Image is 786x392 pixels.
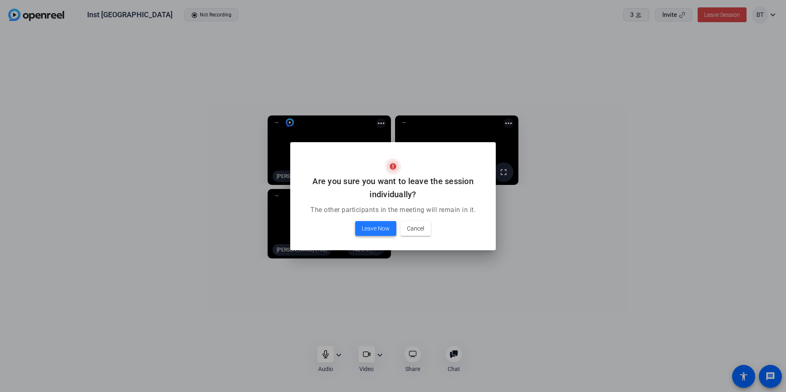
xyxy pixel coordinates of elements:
span: Leave Now [362,224,390,233]
p: The other participants in the meeting will remain in it. [300,205,486,215]
span: Cancel [407,224,424,233]
button: Cancel [400,221,431,236]
button: Leave Now [355,221,396,236]
h2: Are you sure you want to leave the session individually? [300,175,486,201]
